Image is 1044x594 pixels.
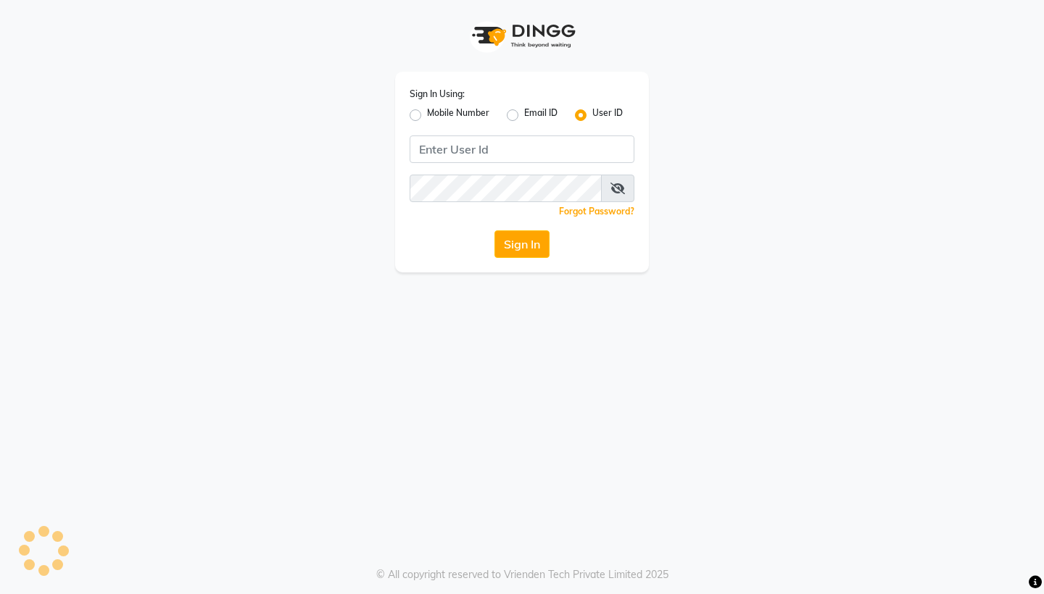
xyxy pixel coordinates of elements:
label: Email ID [524,106,558,124]
label: Sign In Using: [410,88,465,101]
button: Sign In [494,230,550,258]
a: Forgot Password? [559,206,634,217]
label: Mobile Number [427,106,489,124]
img: logo1.svg [464,14,580,57]
input: Username [410,175,602,202]
input: Username [410,135,634,163]
label: User ID [592,106,623,124]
